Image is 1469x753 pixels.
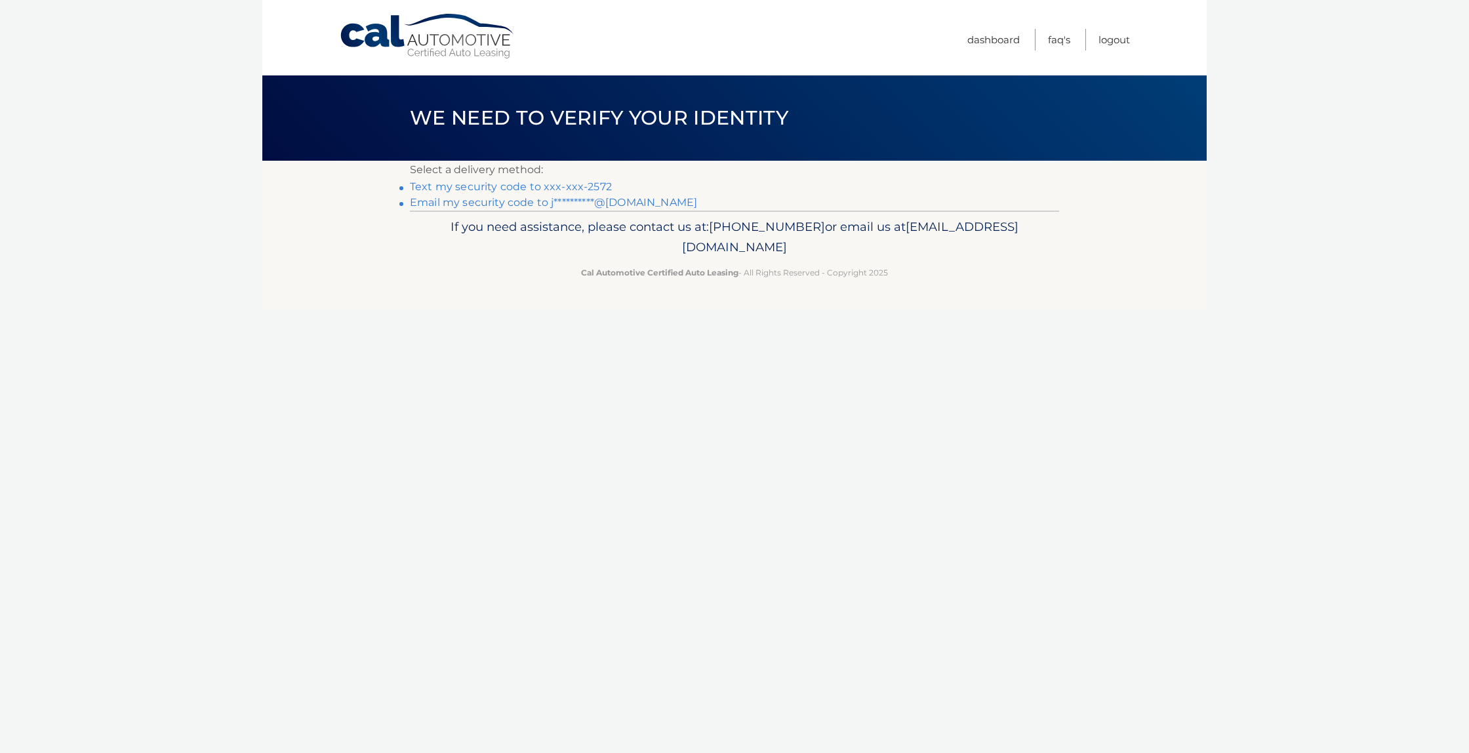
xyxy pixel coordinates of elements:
p: - All Rights Reserved - Copyright 2025 [418,266,1051,279]
a: Logout [1098,29,1130,51]
p: Select a delivery method: [410,161,1059,179]
a: FAQ's [1048,29,1070,51]
a: Cal Automotive [339,13,516,60]
a: Dashboard [967,29,1020,51]
span: [PHONE_NUMBER] [709,219,825,234]
strong: Cal Automotive Certified Auto Leasing [581,268,738,277]
a: Text my security code to xxx-xxx-2572 [410,180,612,193]
a: Email my security code to j**********@[DOMAIN_NAME] [410,196,697,209]
span: We need to verify your identity [410,106,788,130]
p: If you need assistance, please contact us at: or email us at [418,216,1051,258]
